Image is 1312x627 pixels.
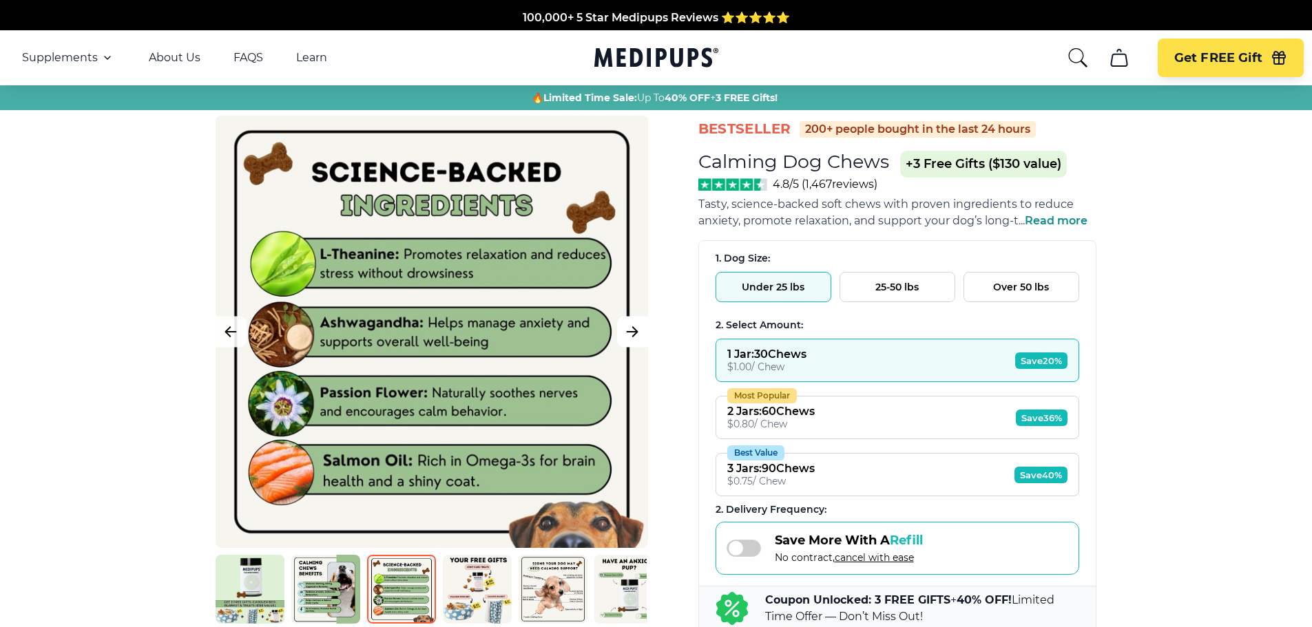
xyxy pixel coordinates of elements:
[727,361,806,373] div: $ 1.00 / Chew
[773,178,877,191] span: 4.8/5 ( 1,467 reviews)
[443,555,512,624] img: Calming Dog Chews | Natural Dog Supplements
[216,317,247,348] button: Previous Image
[716,503,826,516] span: 2 . Delivery Frequency:
[727,348,806,361] div: 1 Jar : 30 Chews
[840,272,955,302] button: 25-50 lbs
[1015,352,1068,369] span: Save 20%
[1016,410,1068,426] span: Save 36%
[698,214,1019,227] span: anxiety, promote relaxation, and support your dog’s long-t
[233,51,263,65] a: FAQS
[291,555,360,624] img: Calming Dog Chews | Natural Dog Supplements
[900,151,1067,178] span: +3 Free Gifts ($130 value)
[890,533,923,548] span: Refill
[957,593,1012,606] b: 40% OFF!
[698,120,791,138] span: BestSeller
[964,272,1079,302] button: Over 50 lbs
[1158,39,1304,77] button: Get FREE Gift
[1025,214,1087,227] span: Read more
[727,418,815,430] div: $ 0.80 / Chew
[727,405,815,418] div: 2 Jars : 60 Chews
[1019,214,1087,227] span: ...
[1014,467,1068,483] span: Save 40%
[523,11,790,24] span: 100,000+ 5 Star Medipups Reviews ⭐️⭐️⭐️⭐️⭐️
[835,551,914,564] span: cancel with ease
[765,592,1079,625] p: + Limited Time Offer — Don’t Miss Out!
[716,453,1079,496] button: Best Value3 Jars:90Chews$0.75/ ChewSave40%
[367,555,436,624] img: Calming Dog Chews | Natural Dog Supplements
[594,45,718,73] a: Medipups
[716,319,1079,332] div: 2. Select Amount:
[1067,47,1089,69] button: search
[716,272,831,302] button: Under 25 lbs
[727,445,784,460] div: Best Value
[532,91,778,105] span: 🔥 Up To +
[519,555,587,624] img: Calming Dog Chews | Natural Dog Supplements
[727,462,815,475] div: 3 Jars : 90 Chews
[765,593,950,606] b: Coupon Unlocked: 3 FREE GIFTS
[727,475,815,487] div: $ 0.75 / Chew
[716,252,1079,265] div: 1. Dog Size:
[22,51,98,65] span: Supplements
[698,150,889,173] h1: Calming Dog Chews
[775,551,923,564] span: No contract,
[617,317,648,348] button: Next Image
[594,555,663,624] img: Calming Dog Chews | Natural Dog Supplements
[775,533,923,548] span: Save More With A
[698,198,1074,211] span: Tasty, science-backed soft chews with proven ingredients to reduce
[698,178,768,191] img: Stars - 4.8
[727,388,797,403] div: Most Popular
[1174,50,1262,66] span: Get FREE Gift
[216,555,284,624] img: Calming Dog Chews | Natural Dog Supplements
[22,50,116,66] button: Supplements
[716,396,1079,439] button: Most Popular2 Jars:60Chews$0.80/ ChewSave36%
[800,121,1036,138] div: 200+ people bought in the last 24 hours
[716,339,1079,382] button: 1 Jar:30Chews$1.00/ ChewSave20%
[149,51,200,65] a: About Us
[296,51,327,65] a: Learn
[1103,41,1136,74] button: cart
